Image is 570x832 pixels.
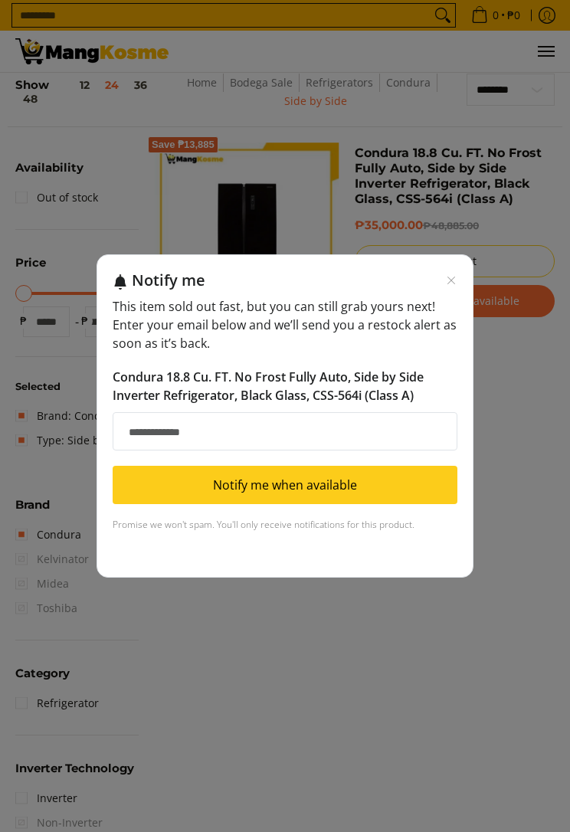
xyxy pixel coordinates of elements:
p: This item sold out fast, but you can still grab yours next! Enter your email below and we’ll send... [113,297,457,352]
p: Condura 18.8 Cu. FT. No Frost Fully Auto, Side by Side Inverter Refrigerator, Black Glass, CSS-56... [113,368,457,405]
button: Close modal [445,274,457,287]
h2: Notify me [132,270,205,290]
div: Promise we won't spam. You'll only receive notifications for this product. [113,516,457,535]
button: Notify me when available [113,466,457,504]
img: Notification bell icon [113,274,128,290]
